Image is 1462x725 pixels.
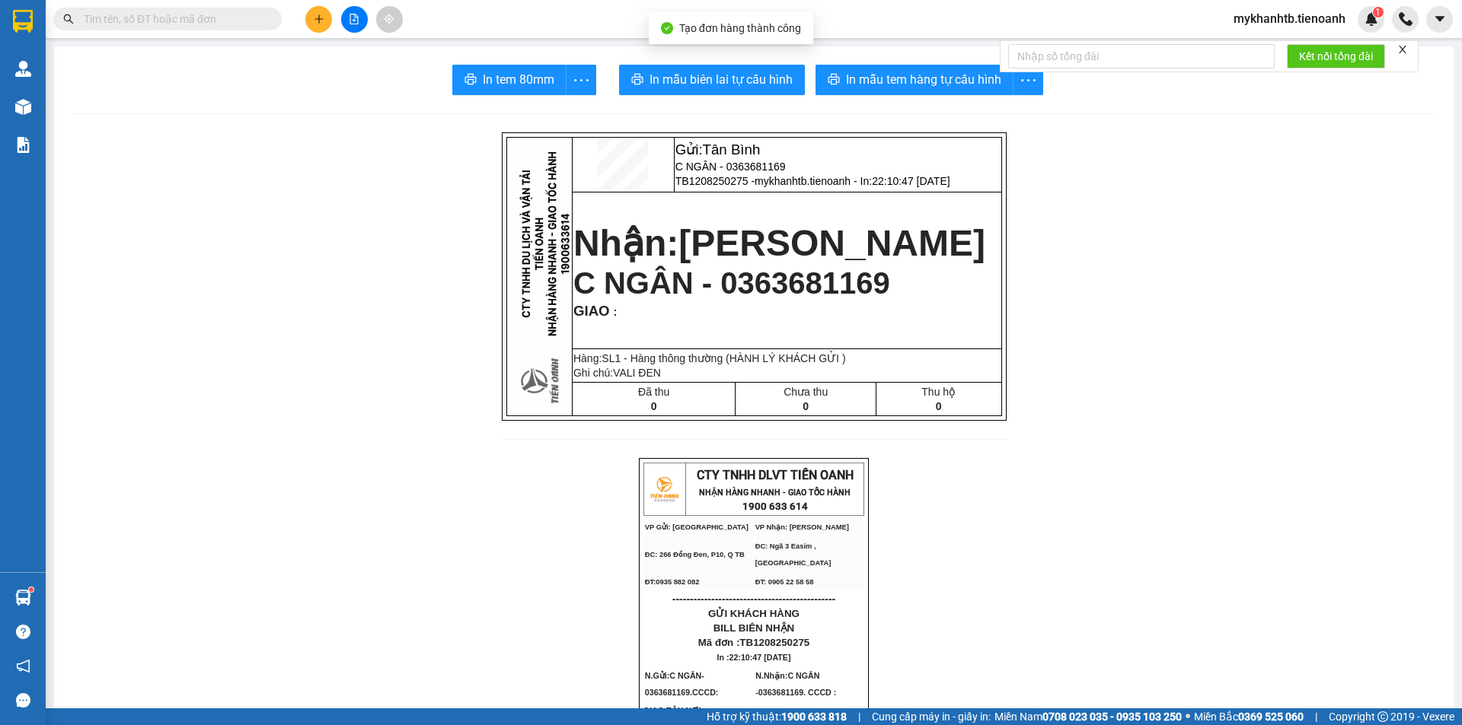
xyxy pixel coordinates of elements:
[645,688,721,697] span: 0363681169.
[675,175,950,187] span: TB1208250275 -
[650,70,793,89] span: In mẫu biên lai tự cấu hình
[1013,65,1043,95] button: more
[1315,708,1317,725] span: |
[675,161,786,173] span: C NGÂN - 0363681169
[1186,714,1190,720] span: ⚪️
[755,175,950,187] span: mykhanhtb.tienoanh - In:
[15,590,31,606] img: warehouse-icon
[573,352,846,364] span: Hàng:SL
[341,6,368,33] button: file-add
[708,608,800,619] span: GỬI KHÁCH HÀNG
[1287,44,1385,68] button: Kết nối tổng đài
[692,688,720,697] span: CCCD:
[713,622,795,634] span: BILL BIÊN NHẬN
[645,523,749,531] span: VP Gửi: [GEOGRAPHIC_DATA]
[1377,711,1388,722] span: copyright
[742,501,808,512] strong: 1900 633 614
[1433,12,1447,26] span: caret-down
[483,70,554,89] span: In tem 80mm
[784,386,828,398] span: Chưa thu
[464,73,477,87] span: printer
[29,587,34,592] sup: 1
[16,625,30,639] span: question-circle
[645,578,700,586] span: ĐT:0935 882 082
[717,653,791,662] span: In :
[1238,711,1304,723] strong: 0369 525 060
[729,653,791,662] span: 22:10:47 [DATE]
[13,10,33,33] img: logo-vxr
[679,22,801,34] span: Tạo đơn hàng thành công
[755,578,814,586] span: ĐT: 0905 22 58 58
[661,22,673,34] span: check-circle
[1365,12,1378,26] img: icon-new-feature
[1221,9,1358,28] span: mykhanhtb.tienoanh
[349,14,359,24] span: file-add
[816,65,1014,95] button: printerIn mẫu tem hàng tự cấu hình
[15,99,31,115] img: warehouse-icon
[314,14,324,24] span: plus
[675,142,761,157] span: Gửi:
[1399,12,1413,26] img: phone-icon
[1373,7,1384,17] sup: 1
[707,708,847,725] span: Hỗ trợ kỹ thuật:
[803,400,809,412] span: 0
[755,671,836,697] span: N.Nhận:
[305,6,332,33] button: plus
[614,352,845,364] span: 1 - Hàng thông thường (HÀNH LÝ KHÁCH GỬI )
[698,637,810,648] span: Mã đơn :
[573,223,985,263] strong: Nhận:
[376,6,403,33] button: aim
[645,671,721,697] span: N.Gửi:
[936,400,942,412] span: 0
[643,706,729,715] span: GIAO TẬN NƠI :
[755,671,836,697] span: C NGÂN -
[645,551,745,558] span: ĐC: 266 Đồng Đen, P10, Q TB
[84,11,263,27] input: Tìm tên, số ĐT hoặc mã đơn
[15,61,31,77] img: warehouse-icon
[645,470,683,508] img: logo
[573,266,890,300] span: C NGÂN - 0363681169
[699,488,851,498] strong: NHẬN HÀNG NHANH - GIAO TỐC HÀNH
[755,523,849,531] span: VP Nhận: [PERSON_NAME]
[828,73,840,87] span: printer
[1008,44,1275,68] input: Nhập số tổng đài
[651,400,657,412] span: 0
[566,65,596,95] button: more
[678,223,985,263] span: [PERSON_NAME]
[872,175,950,187] span: 22:10:47 [DATE]
[1397,44,1408,55] span: close
[452,65,567,95] button: printerIn tem 80mm
[994,708,1182,725] span: Miền Nam
[63,14,74,24] span: search
[613,367,661,379] span: VALI ĐEN
[1299,48,1373,65] span: Kết nối tổng đài
[631,73,643,87] span: printer
[1042,711,1182,723] strong: 0708 023 035 - 0935 103 250
[384,14,394,24] span: aim
[16,659,30,673] span: notification
[672,593,835,605] span: ----------------------------------------------
[15,137,31,153] img: solution-icon
[669,671,701,680] span: C NGÂN
[1194,708,1304,725] span: Miền Bắc
[638,386,669,398] span: Đã thu
[755,542,832,567] span: ĐC: Ngã 3 Easim ,[GEOGRAPHIC_DATA]
[619,65,805,95] button: printerIn mẫu biên lai tự cấu hình
[573,367,661,379] span: Ghi chú:
[1375,7,1381,17] span: 1
[758,688,836,697] span: 0363681169. CCCD :
[921,386,956,398] span: Thu hộ
[1426,6,1453,33] button: caret-down
[573,303,610,319] span: GIAO
[567,71,595,90] span: more
[610,306,618,318] span: :
[781,711,847,723] strong: 1900 633 818
[858,708,860,725] span: |
[846,70,1001,89] span: In mẫu tem hàng tự cấu hình
[703,142,761,157] span: Tân Bình
[1014,71,1042,90] span: more
[16,693,30,708] span: message
[697,468,854,482] span: CTY TNHH DLVT TIẾN OANH
[739,637,809,648] span: TB1208250275
[872,708,991,725] span: Cung cấp máy in - giấy in:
